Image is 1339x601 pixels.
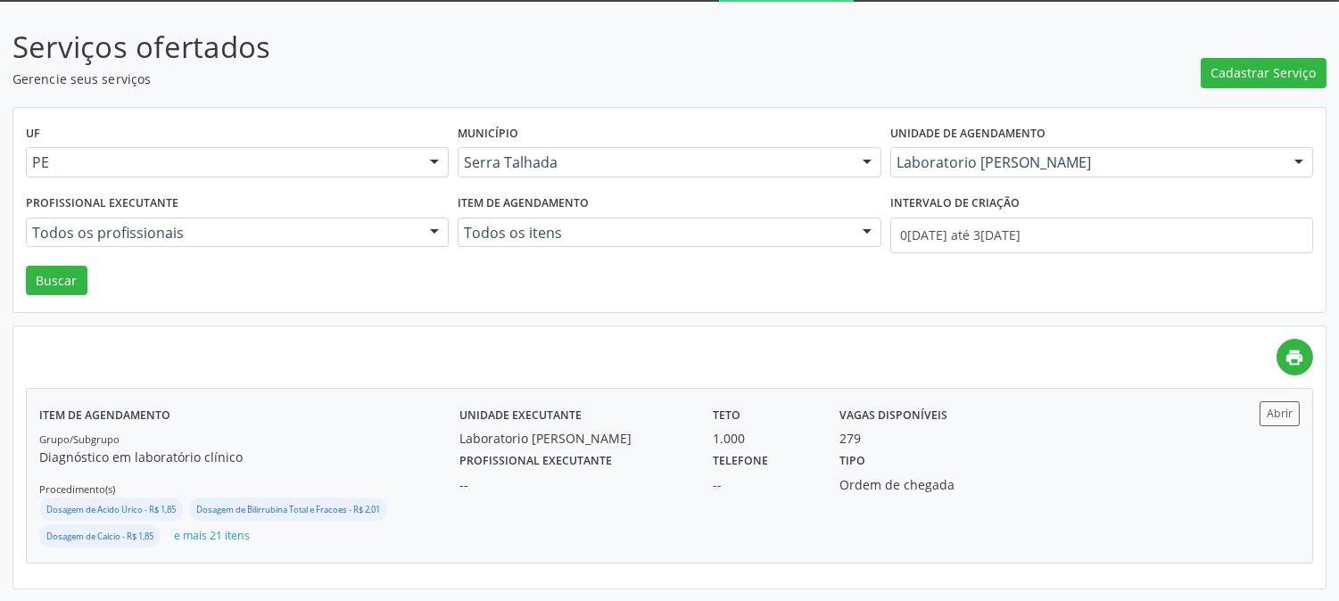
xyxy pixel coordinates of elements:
div: Laboratorio [PERSON_NAME] [459,429,688,448]
button: Abrir [1260,401,1300,425]
small: Dosagem de Acido Urico - R$ 1,85 [46,504,176,515]
small: Grupo/Subgrupo [39,432,120,446]
span: Cadastrar Serviço [1211,63,1317,82]
i: print [1285,348,1305,367]
a: print [1277,339,1313,375]
label: Tipo [839,448,865,475]
small: Dosagem de Bilirrubina Total e Fracoes - R$ 2,01 [196,504,380,515]
button: e mais 21 itens [167,524,257,548]
span: PE [32,153,412,171]
button: Buscar [26,266,87,296]
span: Laboratorio [PERSON_NAME] [897,153,1277,171]
small: Dosagem de Calcio - R$ 1,85 [46,531,153,542]
div: Ordem de chegada [839,475,1004,494]
p: Gerencie seus serviços [12,70,932,88]
label: Telefone [713,448,768,475]
label: Intervalo de criação [890,190,1020,218]
label: Profissional executante [26,190,178,218]
span: Serra Talhada [464,153,844,171]
label: Profissional executante [459,448,612,475]
label: Item de agendamento [458,190,589,218]
input: Selecione um intervalo [890,218,1313,253]
label: Unidade executante [459,401,582,429]
label: Vagas disponíveis [839,401,947,429]
small: Procedimento(s) [39,482,115,496]
span: Todos os profissionais [32,224,412,242]
label: Unidade de agendamento [890,120,1046,148]
div: -- [713,475,814,494]
label: Item de agendamento [39,401,170,429]
div: 1.000 [713,429,814,448]
p: Diagnóstico em laboratório clínico [39,448,459,466]
div: -- [459,475,688,494]
button: Cadastrar Serviço [1201,58,1327,88]
label: UF [26,120,40,148]
div: 279 [839,429,861,448]
label: Teto [713,401,740,429]
label: Município [458,120,518,148]
span: Todos os itens [464,224,844,242]
p: Serviços ofertados [12,25,932,70]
